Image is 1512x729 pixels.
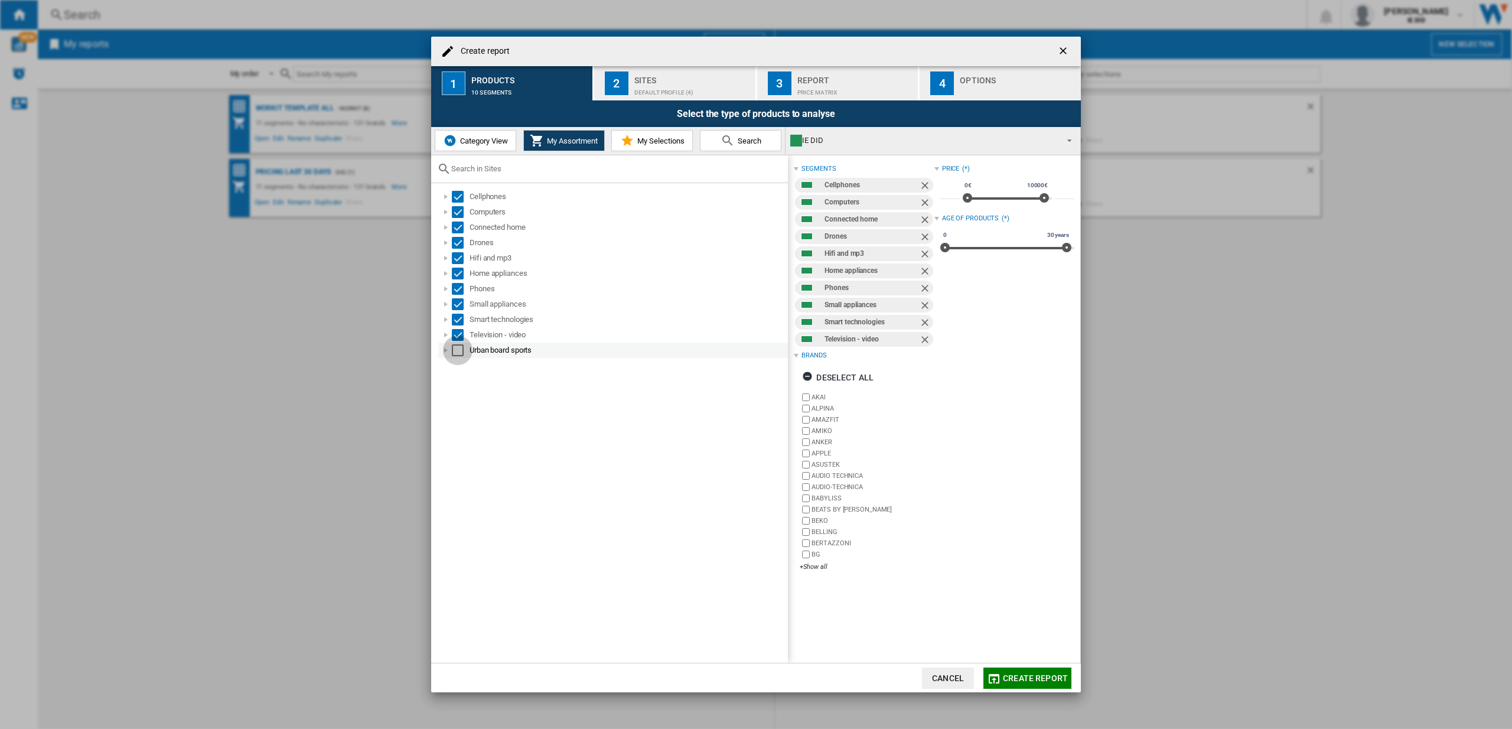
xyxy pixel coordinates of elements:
[757,66,920,100] button: 3 Report Price Matrix
[1057,45,1071,59] ng-md-icon: getI18NText('BUTTONS.CLOSE_DIALOG')
[471,71,588,83] div: Products
[825,332,918,347] div: Television - video
[812,494,934,503] label: BABYLISS
[700,130,781,151] button: Search
[802,416,810,424] input: brand.name
[825,195,918,210] div: Computers
[451,164,782,173] input: Search in Sites
[452,206,470,218] md-checkbox: Select
[812,550,934,559] label: BG
[452,344,470,356] md-checkbox: Select
[963,181,973,190] span: 0€
[919,317,933,331] ng-md-icon: Remove
[1003,673,1068,683] span: Create report
[812,539,934,548] label: BERTAZZONI
[812,438,934,447] label: ANKER
[930,71,954,95] div: 4
[802,506,810,513] input: brand.name
[470,298,786,310] div: Small appliances
[470,314,786,326] div: Smart technologies
[960,71,1076,83] div: Options
[802,461,810,468] input: brand.name
[431,100,1081,127] div: Select the type of products to analyse
[812,449,934,458] label: APPLE
[802,450,810,457] input: brand.name
[919,231,933,245] ng-md-icon: Remove
[802,367,874,388] div: Deselect all
[605,71,628,95] div: 2
[799,367,877,388] button: Deselect all
[1025,181,1050,190] span: 10000€
[452,298,470,310] md-checkbox: Select
[919,300,933,314] ng-md-icon: Remove
[919,197,933,211] ng-md-icon: Remove
[1045,230,1071,240] span: 30 years
[470,329,786,341] div: Television - video
[825,246,918,261] div: Hifi and mp3
[922,668,974,689] button: Cancel
[825,298,918,313] div: Small appliances
[435,130,516,151] button: Category View
[802,427,810,435] input: brand.name
[983,668,1071,689] button: Create report
[802,494,810,502] input: brand.name
[919,265,933,279] ng-md-icon: Remove
[802,528,810,536] input: brand.name
[919,248,933,262] ng-md-icon: Remove
[452,222,470,233] md-checkbox: Select
[470,237,786,249] div: Drones
[455,45,510,57] h4: Create report
[802,438,810,446] input: brand.name
[452,283,470,295] md-checkbox: Select
[825,315,918,330] div: Smart technologies
[431,66,594,100] button: 1 Products 10 segments
[523,130,605,151] button: My Assortment
[812,516,934,525] label: BEKO
[941,230,949,240] span: 0
[801,351,826,360] div: Brands
[452,314,470,326] md-checkbox: Select
[812,404,934,413] label: ALPINA
[919,334,933,348] ng-md-icon: Remove
[825,263,918,278] div: Home appliances
[919,282,933,297] ng-md-icon: Remove
[802,517,810,525] input: brand.name
[812,528,934,536] label: BELLING
[735,136,761,145] span: Search
[825,212,918,227] div: Connected home
[802,551,810,558] input: brand.name
[471,83,588,96] div: 10 segments
[800,562,934,571] div: +Show all
[802,472,810,480] input: brand.name
[470,222,786,233] div: Connected home
[801,164,836,174] div: segments
[802,539,810,547] input: brand.name
[812,483,934,492] label: AUDIO-TECHNICA
[443,134,457,148] img: wiser-icon-blue.png
[470,344,786,356] div: Urban board sports
[457,136,508,145] span: Category View
[611,130,693,151] button: My Selections
[812,427,934,435] label: AMIKO
[812,460,934,469] label: ASUSTEK
[942,164,960,174] div: Price
[634,136,685,145] span: My Selections
[812,415,934,424] label: AMAZFIT
[919,180,933,194] ng-md-icon: Remove
[825,281,918,295] div: Phones
[797,83,914,96] div: Price Matrix
[802,483,810,491] input: brand.name
[825,178,918,193] div: Cellphones
[452,191,470,203] md-checkbox: Select
[768,71,791,95] div: 3
[920,66,1081,100] button: 4 Options
[802,405,810,412] input: brand.name
[452,237,470,249] md-checkbox: Select
[594,66,757,100] button: 2 Sites Default profile (4)
[919,214,933,228] ng-md-icon: Remove
[942,214,999,223] div: Age of products
[634,71,751,83] div: Sites
[544,136,598,145] span: My Assortment
[452,252,470,264] md-checkbox: Select
[470,268,786,279] div: Home appliances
